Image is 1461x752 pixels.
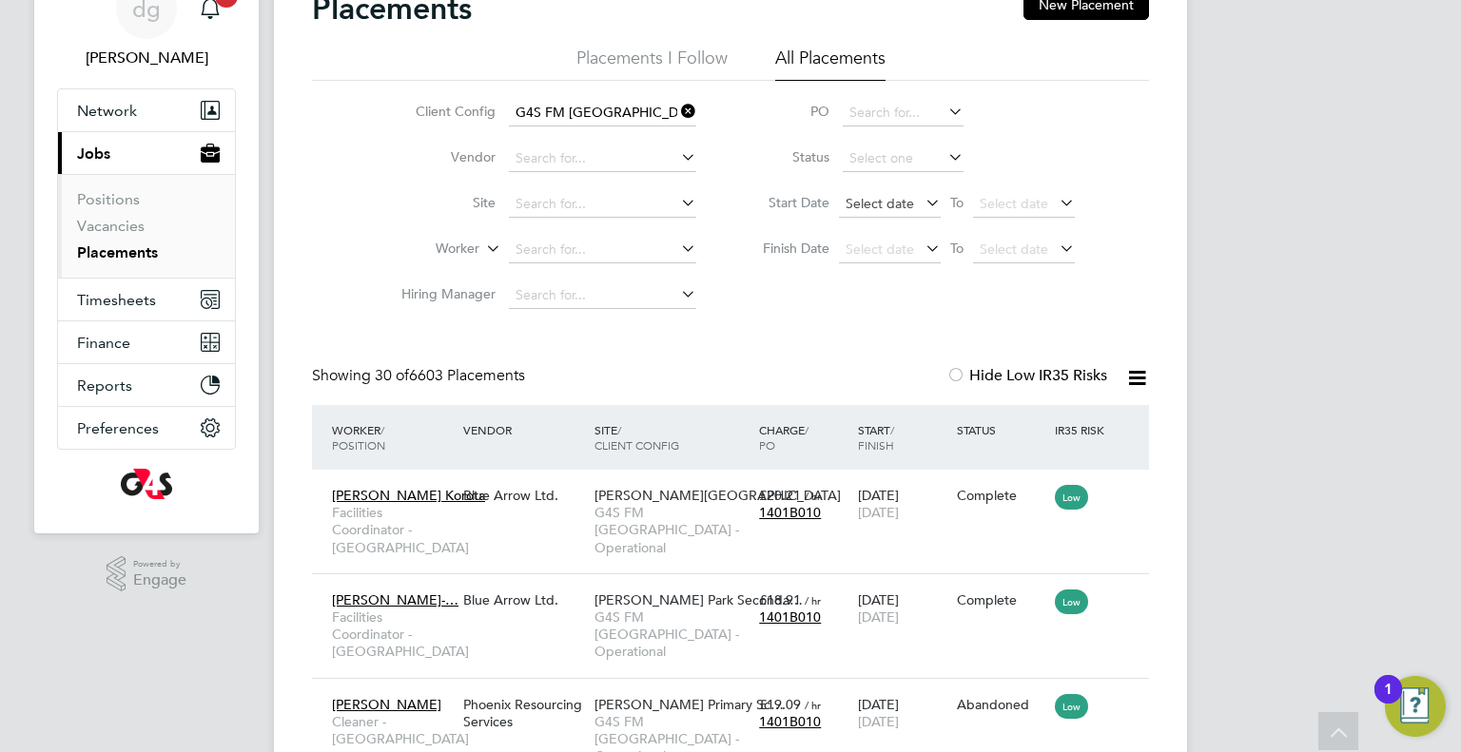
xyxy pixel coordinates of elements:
[594,487,841,504] span: [PERSON_NAME][GEOGRAPHIC_DATA]
[327,581,1149,597] a: [PERSON_NAME]-…Facilities Coordinator - [GEOGRAPHIC_DATA]Blue Arrow Ltd.[PERSON_NAME] Park Second...
[327,413,458,462] div: Worker
[846,195,914,212] span: Select date
[509,100,696,126] input: Search for...
[332,591,458,608] span: [PERSON_NAME]-…
[133,572,186,588] span: Engage
[590,413,754,462] div: Site
[332,487,485,504] span: [PERSON_NAME] Korota
[133,556,186,572] span: Powered by
[77,376,132,395] span: Reports
[57,47,236,69] span: dharmisha gohil
[1384,689,1393,714] div: 1
[58,174,235,278] div: Jobs
[853,477,952,530] div: [DATE]
[858,608,899,626] span: [DATE]
[957,591,1046,608] div: Complete
[957,696,1046,713] div: Abandoned
[77,217,145,235] a: Vacancies
[58,321,235,363] button: Finance
[759,422,808,453] span: / PO
[458,477,590,513] div: Blue Arrow Ltd.
[744,103,829,120] label: PO
[858,504,899,521] span: [DATE]
[843,145,964,172] input: Select one
[952,413,1051,447] div: Status
[853,686,952,740] div: [DATE]
[312,366,529,386] div: Showing
[594,504,750,556] span: G4S FM [GEOGRAPHIC_DATA] - Operational
[1055,589,1088,614] span: Low
[594,422,679,453] span: / Client Config
[458,686,590,740] div: Phoenix Resourcing Services
[77,145,110,163] span: Jobs
[57,469,236,499] a: Go to home page
[754,413,853,462] div: Charge
[332,422,385,453] span: / Position
[945,236,969,260] span: To
[77,291,156,309] span: Timesheets
[858,713,899,730] span: [DATE]
[375,366,409,385] span: 30 of
[332,696,441,713] span: [PERSON_NAME]
[386,103,496,120] label: Client Config
[945,190,969,215] span: To
[107,556,187,592] a: Powered byEngage
[759,608,821,626] span: 1401B010
[386,285,496,302] label: Hiring Manager
[1385,676,1446,737] button: Open Resource Center, 1 new notification
[458,413,590,447] div: Vendor
[58,364,235,406] button: Reports
[458,582,590,618] div: Blue Arrow Ltd.
[594,608,750,661] span: G4S FM [GEOGRAPHIC_DATA] - Operational
[77,102,137,120] span: Network
[759,487,801,504] span: £20.21
[853,413,952,462] div: Start
[509,282,696,309] input: Search for...
[58,407,235,449] button: Preferences
[576,47,728,81] li: Placements I Follow
[509,145,696,172] input: Search for...
[58,89,235,131] button: Network
[843,100,964,126] input: Search for...
[980,195,1048,212] span: Select date
[846,241,914,258] span: Select date
[332,713,454,747] span: Cleaner - [GEOGRAPHIC_DATA]
[58,132,235,174] button: Jobs
[980,241,1048,258] span: Select date
[332,504,454,556] span: Facilities Coordinator - [GEOGRAPHIC_DATA]
[759,591,801,608] span: £18.91
[957,487,1046,504] div: Complete
[370,240,479,259] label: Worker
[386,148,496,165] label: Vendor
[509,237,696,263] input: Search for...
[775,47,886,81] li: All Placements
[386,194,496,211] label: Site
[805,593,821,607] span: / hr
[805,489,821,503] span: / hr
[759,713,821,730] span: 1401B010
[332,608,454,661] span: Facilities Coordinator - [GEOGRAPHIC_DATA]
[1055,694,1088,719] span: Low
[77,190,140,208] a: Positions
[327,476,1149,492] a: [PERSON_NAME] KorotaFacilities Coordinator - [GEOGRAPHIC_DATA]Blue Arrow Ltd.[PERSON_NAME][GEOGRA...
[759,504,821,521] span: 1401B010
[744,194,829,211] label: Start Date
[858,422,894,453] span: / Finish
[805,698,821,712] span: / hr
[594,591,803,608] span: [PERSON_NAME] Park Seconda…
[853,582,952,635] div: [DATE]
[58,279,235,320] button: Timesheets
[759,696,801,713] span: £19.09
[744,240,829,257] label: Finish Date
[77,334,130,352] span: Finance
[327,685,1149,702] a: [PERSON_NAME]Cleaner - [GEOGRAPHIC_DATA]Phoenix Resourcing Services[PERSON_NAME] Primary Sc…G4S F...
[77,419,159,437] span: Preferences
[1050,413,1116,447] div: IR35 Risk
[744,148,829,165] label: Status
[77,243,158,261] a: Placements
[375,366,525,385] span: 6603 Placements
[1055,485,1088,510] span: Low
[509,191,696,218] input: Search for...
[594,696,784,713] span: [PERSON_NAME] Primary Sc…
[121,469,172,499] img: g4s-logo-retina.png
